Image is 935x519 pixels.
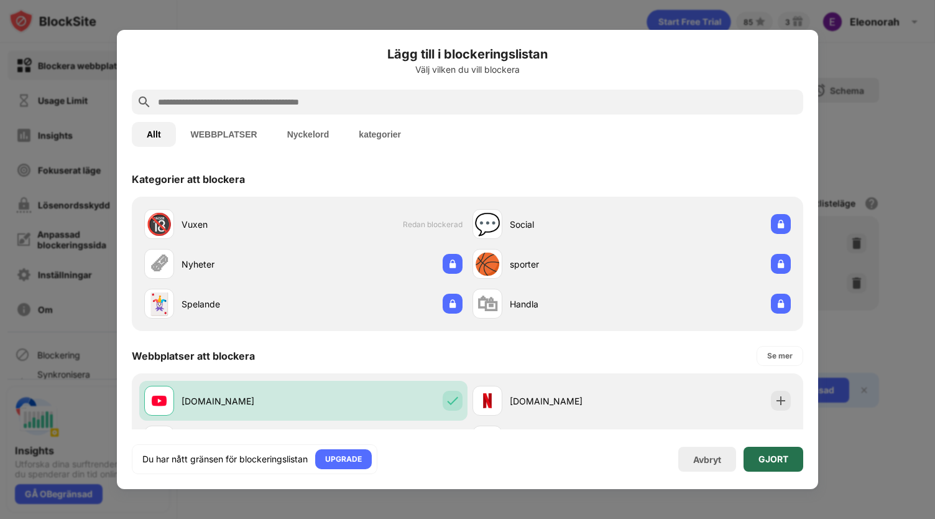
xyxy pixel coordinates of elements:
[325,453,362,465] div: UPGRADE
[272,122,344,147] button: Nyckelord
[146,212,172,237] div: 🔞
[510,297,632,311] div: Handla
[480,393,495,408] img: favicons
[767,350,793,362] div: Se mer
[137,95,152,110] img: search.svg
[132,350,255,362] div: Webbplatser att blockera
[146,291,172,317] div: 🃏
[403,220,463,229] span: Redan blockerad
[477,291,498,317] div: 🛍
[132,122,176,147] button: Allt
[182,395,303,408] div: [DOMAIN_NAME]
[152,393,167,408] img: favicons
[132,65,803,75] div: Välj vilken du vill blockera
[510,258,632,271] div: sporter
[142,453,308,465] div: Du har nått gränsen för blockeringslistan
[182,258,303,271] div: Nyheter
[182,297,303,311] div: Spelande
[510,218,632,231] div: Social
[132,173,245,185] div: Kategorier att blockera
[474,212,500,237] div: 💬
[474,251,500,277] div: 🏀
[344,122,416,147] button: kategorier
[132,45,803,63] h6: Lägg till i blockeringslistan
[149,251,170,277] div: 🗞
[758,454,788,464] div: GJORT
[176,122,272,147] button: WEBBPLATSER
[182,218,303,231] div: Vuxen
[510,395,632,408] div: [DOMAIN_NAME]
[693,454,721,465] div: Avbryt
